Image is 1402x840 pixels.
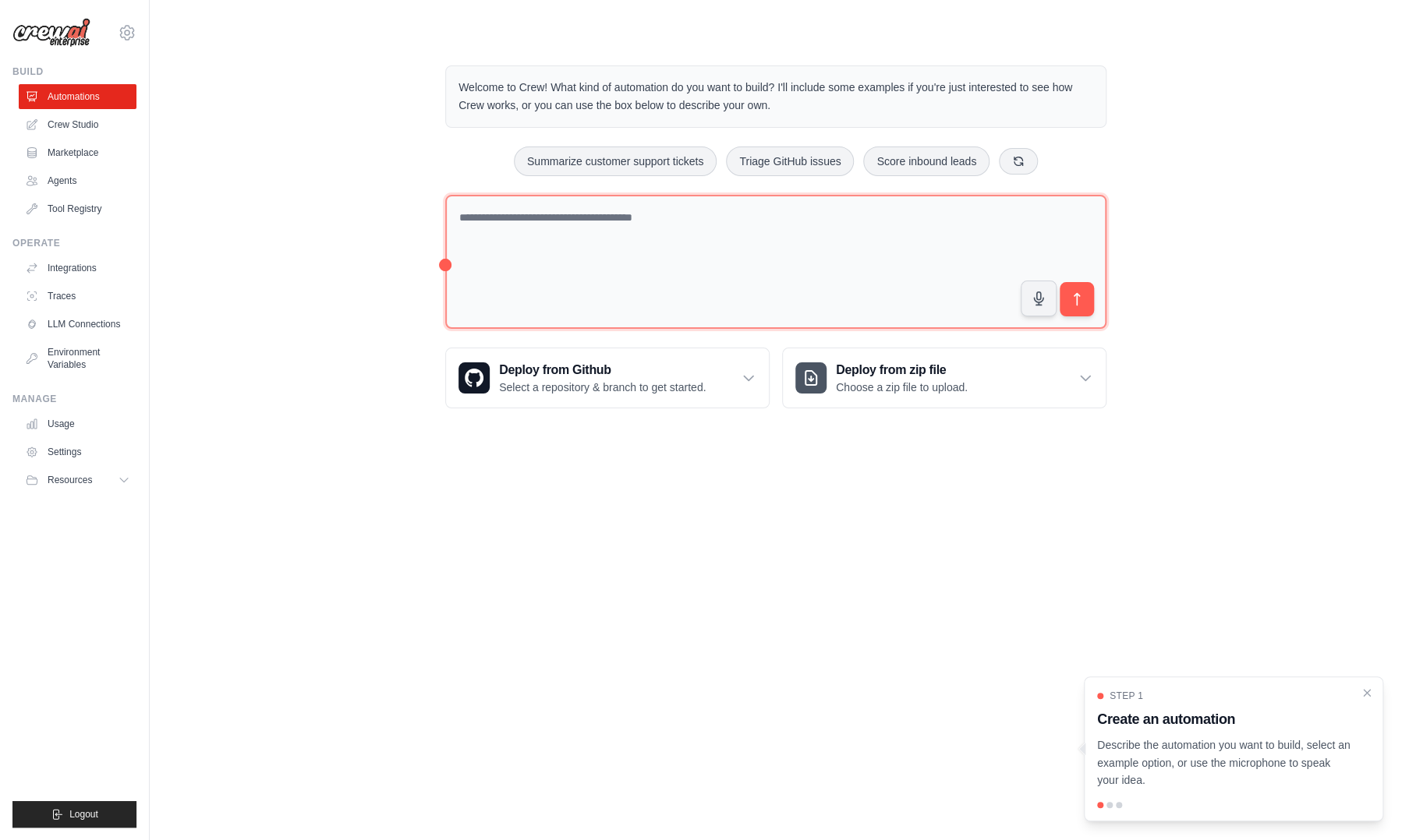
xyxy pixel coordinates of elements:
button: Summarize customer support tickets [514,146,717,176]
button: Score inbound leads [863,146,990,176]
a: Environment Variables [19,340,136,377]
button: Resources [19,468,136,492]
span: Step 1 [1110,690,1143,702]
a: Marketplace [19,140,136,165]
h3: Deploy from Github [499,361,706,379]
a: Tool Registry [19,196,136,221]
a: Agents [19,168,136,193]
p: Choose a zip file to upload. [836,379,968,395]
a: Integrations [19,256,136,281]
p: Describe the automation you want to build, select an example option, or use the microphone to spe... [1097,736,1351,789]
iframe: Chat Widget [1324,765,1402,840]
button: Logout [12,801,136,828]
h3: Create an automation [1097,708,1351,730]
div: Operate [12,237,136,249]
a: Crew Studio [19,112,136,137]
a: Usage [19,411,136,436]
p: Welcome to Crew! What kind of automation do you want to build? I'll include some examples if you'... [458,79,1093,115]
img: Logo [12,18,90,48]
a: Traces [19,284,136,309]
a: Automations [19,84,136,109]
div: Manage [12,393,136,405]
span: Logout [69,808,98,821]
button: Close walkthrough [1361,686,1373,699]
button: Triage GitHub issues [726,146,854,176]
span: Resources [48,474,92,486]
div: Build [12,65,136,78]
a: LLM Connections [19,312,136,337]
h3: Deploy from zip file [836,361,968,379]
div: Chat-Widget [1324,765,1402,840]
p: Select a repository & branch to get started. [499,379,706,395]
a: Settings [19,439,136,464]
